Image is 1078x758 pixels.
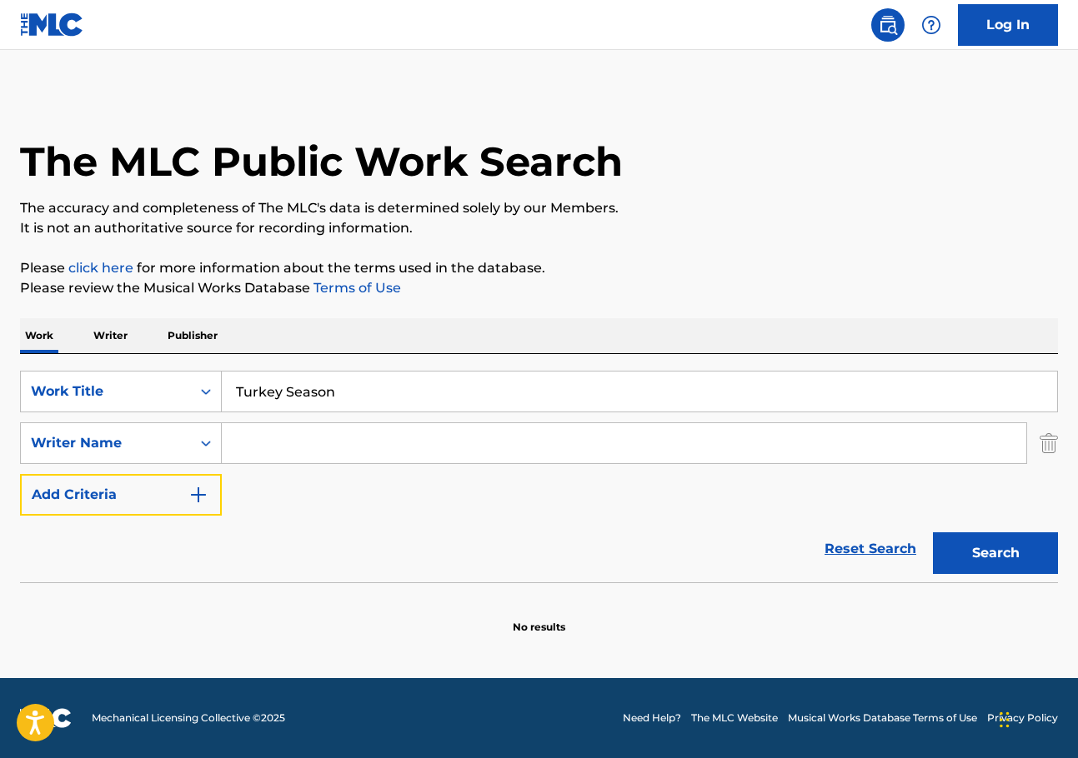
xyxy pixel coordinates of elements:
[958,4,1058,46] a: Log In
[20,278,1058,298] p: Please review the Musical Works Database
[788,711,977,726] a: Musical Works Database Terms of Use
[20,12,84,37] img: MLC Logo
[310,280,401,296] a: Terms of Use
[816,531,925,567] a: Reset Search
[20,708,72,728] img: logo
[31,381,181,401] div: Work Title
[1040,422,1058,464] img: Delete Criterion
[20,474,222,516] button: Add Criteria
[878,15,898,35] img: search
[20,218,1058,238] p: It is not an authoritative source for recording information.
[691,711,778,726] a: The MLC Website
[31,433,181,453] div: Writer Name
[1000,695,1010,745] div: Drag
[92,711,285,726] span: Mechanical Licensing Collective © 2025
[20,137,623,187] h1: The MLC Public Work Search
[88,318,133,353] p: Writer
[623,711,681,726] a: Need Help?
[933,532,1058,574] button: Search
[513,600,565,635] p: No results
[20,258,1058,278] p: Please for more information about the terms used in the database.
[188,485,208,505] img: 9d2ae6d4665cec9f34b9.svg
[20,371,1058,582] form: Search Form
[987,711,1058,726] a: Privacy Policy
[163,318,223,353] p: Publisher
[915,8,948,42] div: Help
[871,8,905,42] a: Public Search
[20,198,1058,218] p: The accuracy and completeness of The MLC's data is determined solely by our Members.
[20,318,58,353] p: Work
[68,260,133,276] a: click here
[921,15,941,35] img: help
[995,678,1078,758] iframe: Chat Widget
